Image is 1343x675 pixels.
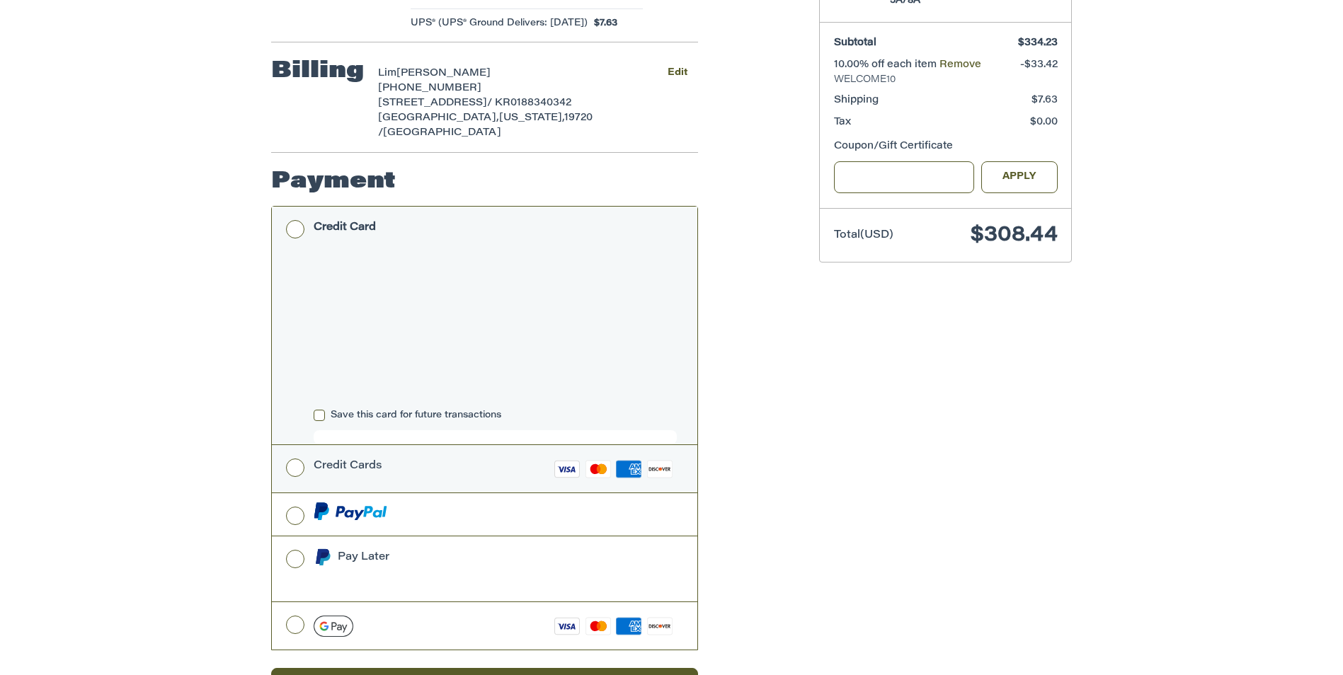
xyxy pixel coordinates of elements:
span: [US_STATE], [499,113,564,123]
span: [PHONE_NUMBER] [378,83,481,93]
img: PayPal icon [314,502,387,520]
span: -$33.42 [1020,60,1058,70]
span: $308.44 [971,225,1058,246]
span: 10.00% off each item [834,60,939,70]
span: 19720 / [378,113,593,138]
div: Credit Cards [314,454,382,478]
span: $7.63 [1031,96,1058,105]
span: [GEOGRAPHIC_DATA], [378,113,499,123]
span: Shipping [834,96,879,105]
img: Google Pay icon [314,616,353,637]
button: Apply [981,161,1058,193]
span: Total (USD) [834,230,893,241]
iframe: Secure payment input frame [311,253,680,404]
span: [GEOGRAPHIC_DATA] [383,128,501,138]
div: Pay Later [338,546,602,569]
span: $7.63 [588,16,618,30]
iframe: PayPal Message 1 [314,570,602,583]
a: Remove [939,60,981,70]
input: Gift Certificate or Coupon Code [834,161,975,193]
div: Coupon/Gift Certificate [834,139,1058,154]
span: UPS® (UPS® Ground Delivers: [DATE]) [411,16,588,30]
h2: Payment [271,168,396,196]
span: WELCOME10 [834,73,1058,87]
h2: Billing [271,57,364,86]
div: Credit Card [314,216,376,239]
span: Subtotal [834,38,876,48]
span: Tax [834,117,851,127]
span: [PERSON_NAME] [396,69,491,79]
img: Pay Later icon [314,548,331,566]
span: Lim [378,69,396,79]
span: / KR0188340342 [487,98,571,108]
span: $0.00 [1030,117,1058,127]
span: $334.23 [1018,38,1058,48]
span: [STREET_ADDRESS] [378,98,487,108]
button: Edit [656,63,698,83]
label: Save this card for future transactions [314,410,677,421]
